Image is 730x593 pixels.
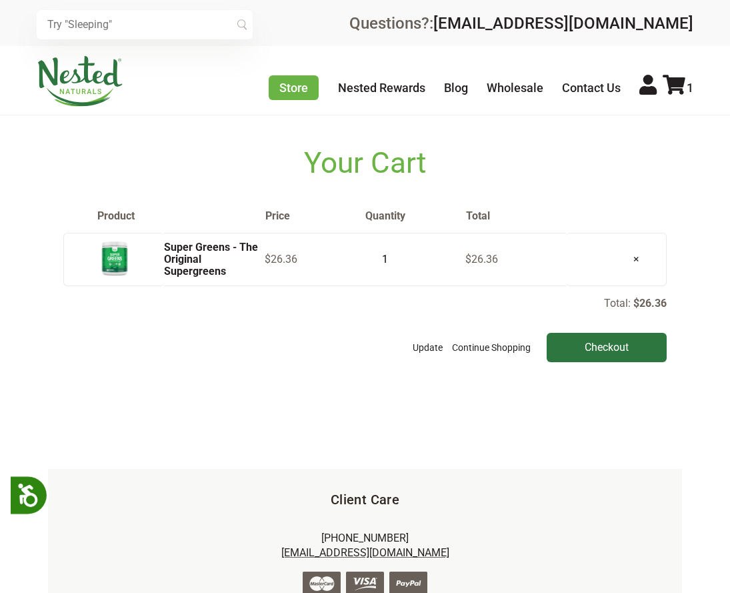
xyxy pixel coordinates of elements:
[265,209,365,223] th: Price
[281,546,449,559] a: [EMAIL_ADDRESS][DOMAIN_NAME]
[465,253,498,265] span: $26.36
[63,146,667,180] h1: Your Cart
[547,333,667,362] input: Checkout
[265,253,297,265] span: $26.36
[37,10,253,39] input: Try "Sleeping"
[98,239,131,277] img: Super Greens - The Original Supergreens - 30 Servings
[562,81,621,95] a: Contact Us
[338,81,425,95] a: Nested Rewards
[633,297,667,310] p: $26.36
[37,56,123,107] img: Nested Naturals
[365,209,465,223] th: Quantity
[465,209,566,223] th: Total
[164,241,258,278] a: Super Greens - The Original Supergreens
[487,81,543,95] a: Wholesale
[687,81,693,95] span: 1
[663,81,693,95] a: 1
[409,333,446,362] button: Update
[433,14,693,33] a: [EMAIL_ADDRESS][DOMAIN_NAME]
[449,333,534,362] a: Continue Shopping
[69,490,661,509] h5: Client Care
[349,15,693,31] div: Questions?:
[63,209,265,223] th: Product
[63,296,667,362] div: Total:
[269,75,319,100] a: Store
[444,81,468,95] a: Blog
[321,532,409,544] a: [PHONE_NUMBER]
[623,242,650,276] a: ×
